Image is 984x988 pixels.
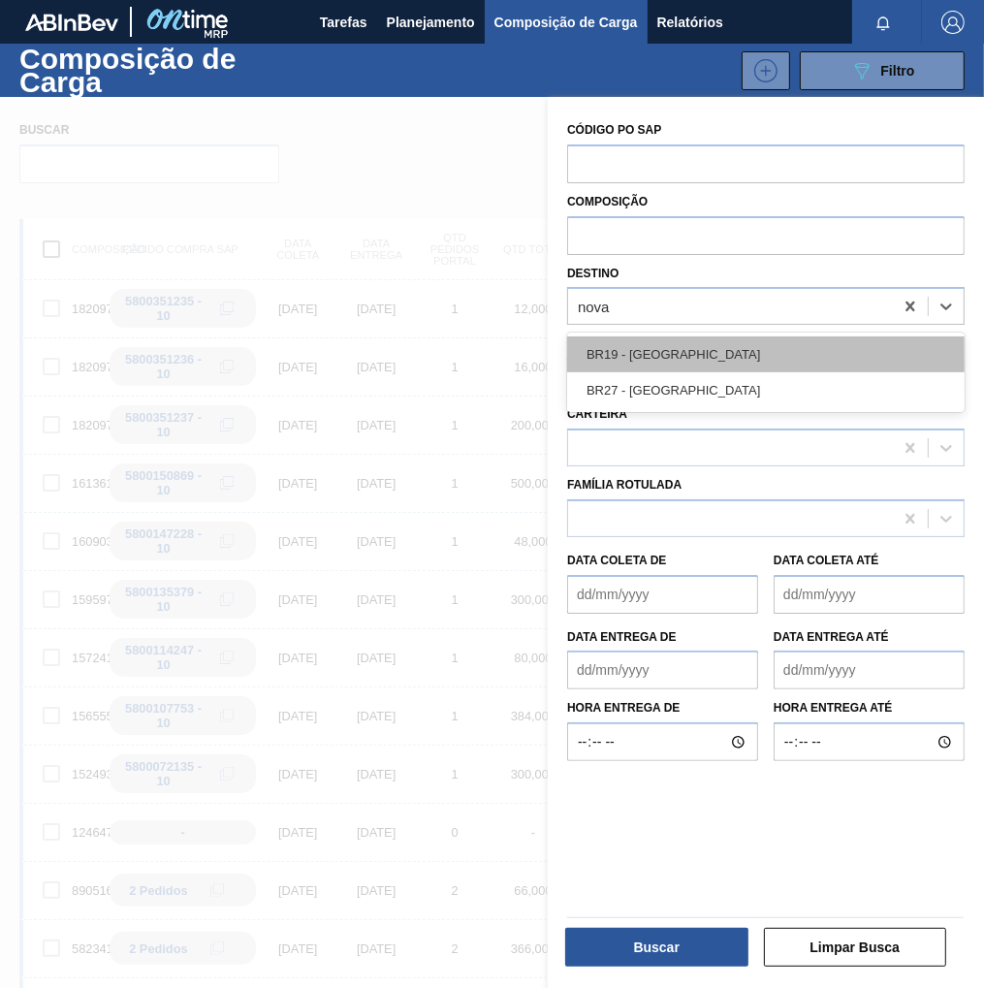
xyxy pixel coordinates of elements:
button: Notificações [852,9,914,36]
img: TNhmsLtSVTkK8tSr43FrP2fwEKptu5GPRR3wAAAABJRU5ErkJggg== [25,14,118,31]
div: Nova Composição [732,51,790,90]
input: dd/mm/yyyy [567,651,758,689]
h1: Composição de Carga [19,48,295,92]
input: dd/mm/yyyy [567,575,758,614]
button: Limpar Busca [764,928,947,967]
span: Planejamento [387,11,475,34]
input: dd/mm/yyyy [774,575,965,614]
label: Data entrega até [774,630,889,644]
label: Destino [567,267,619,280]
img: Logout [941,11,965,34]
label: Família Rotulada [567,478,682,492]
button: Filtro [800,51,965,90]
div: BR19 - [GEOGRAPHIC_DATA] [567,336,965,372]
div: BR27 - [GEOGRAPHIC_DATA] [567,372,965,408]
span: Filtro [881,63,915,79]
label: Data coleta até [774,554,878,567]
input: dd/mm/yyyy [774,651,965,689]
label: Data coleta de [567,554,666,567]
label: Carteira [567,407,627,421]
span: Composição de Carga [494,11,638,34]
label: Data entrega de [567,630,677,644]
label: Hora entrega até [774,694,965,722]
label: Composição [567,195,648,208]
span: Tarefas [320,11,367,34]
label: Hora entrega de [567,694,758,722]
span: Relatórios [657,11,723,34]
button: Buscar [565,928,748,967]
label: Código PO SAP [567,123,661,137]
